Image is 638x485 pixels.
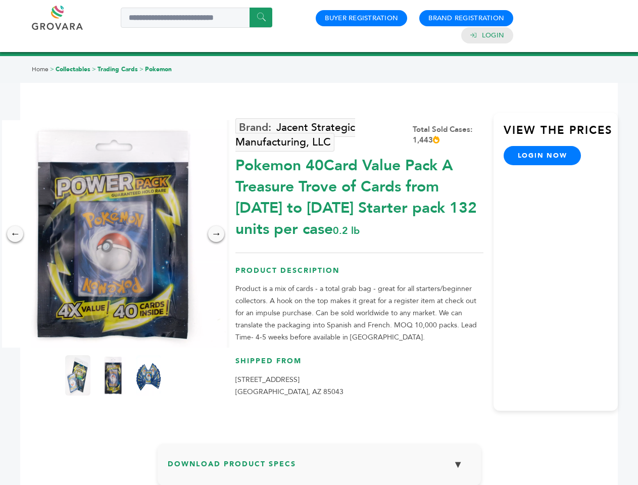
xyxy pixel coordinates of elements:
a: Pokemon [145,65,172,73]
div: ← [7,226,23,242]
p: [STREET_ADDRESS] [GEOGRAPHIC_DATA], AZ 85043 [235,374,483,398]
h3: Product Description [235,266,483,283]
span: > [92,65,96,73]
button: ▼ [446,454,471,475]
a: Jacent Strategic Manufacturing, LLC [235,118,355,152]
span: > [139,65,143,73]
a: Trading Cards [97,65,138,73]
a: Home [32,65,48,73]
a: Collectables [56,65,90,73]
div: → [208,226,224,242]
a: Buyer Registration [325,14,398,23]
a: Brand Registration [428,14,504,23]
h3: View the Prices [504,123,618,146]
div: Pokemon 40Card Value Pack A Treasure Trove of Cards from [DATE] to [DATE] Starter pack 132 units ... [235,150,483,240]
p: Product is a mix of cards - a total grab bag - great for all starters/beginner collectors. A hook... [235,283,483,344]
h3: Download Product Specs [168,454,471,483]
img: Pokemon 40-Card Value Pack – A Treasure Trove of Cards from 1996 to 2024 - Starter pack! 132 unit... [65,355,90,396]
img: Pokemon 40-Card Value Pack – A Treasure Trove of Cards from 1996 to 2024 - Starter pack! 132 unit... [101,355,126,396]
input: Search a product or brand... [121,8,272,28]
a: login now [504,146,581,165]
span: 0.2 lb [333,224,360,237]
div: Total Sold Cases: 1,443 [413,124,483,145]
img: Pokemon 40-Card Value Pack – A Treasure Trove of Cards from 1996 to 2024 - Starter pack! 132 unit... [136,355,161,396]
h3: Shipped From [235,356,483,374]
span: > [50,65,54,73]
a: Login [482,31,504,40]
